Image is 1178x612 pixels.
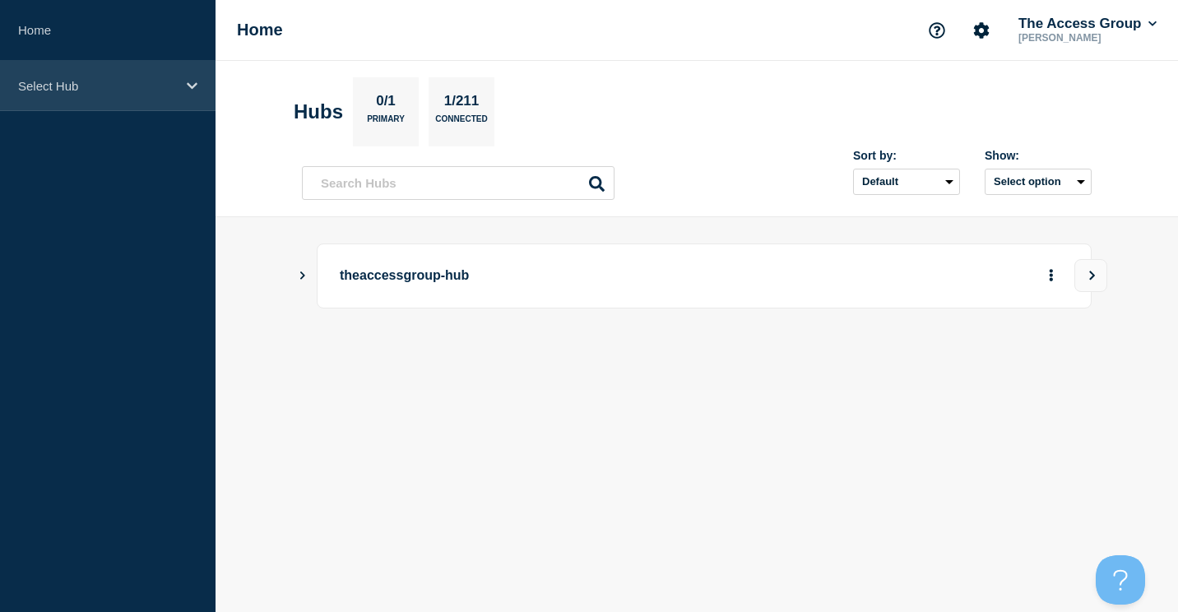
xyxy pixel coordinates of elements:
p: Primary [367,114,405,132]
button: Account settings [964,13,999,48]
button: More actions [1041,261,1062,291]
p: theaccessgroup-hub [340,261,795,291]
p: Select Hub [18,79,176,93]
p: [PERSON_NAME] [1015,32,1160,44]
h2: Hubs [294,100,343,123]
div: Sort by: [853,149,960,162]
select: Sort by [853,169,960,195]
button: View [1074,259,1107,292]
p: Connected [435,114,487,132]
button: Show Connected Hubs [299,270,307,282]
div: Show: [985,149,1092,162]
button: The Access Group [1015,16,1160,32]
input: Search Hubs [302,166,615,200]
iframe: Help Scout Beacon - Open [1096,555,1145,605]
button: Select option [985,169,1092,195]
p: 1/211 [438,93,485,114]
p: 0/1 [370,93,402,114]
h1: Home [237,21,283,39]
button: Support [920,13,954,48]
